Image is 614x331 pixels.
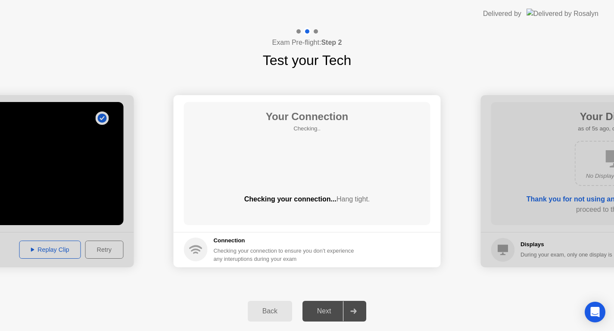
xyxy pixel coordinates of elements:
[263,50,352,71] h1: Test your Tech
[184,194,430,204] div: Checking your connection...
[305,307,343,315] div: Next
[585,302,605,322] div: Open Intercom Messenger
[248,301,292,322] button: Back
[527,9,598,19] img: Delivered by Rosalyn
[250,307,290,315] div: Back
[321,39,342,46] b: Step 2
[483,9,521,19] div: Delivered by
[272,37,342,48] h4: Exam Pre-flight:
[214,236,359,245] h5: Connection
[302,301,367,322] button: Next
[337,195,370,203] span: Hang tight.
[266,109,349,124] h1: Your Connection
[266,124,349,133] h5: Checking..
[214,247,359,263] div: Checking your connection to ensure you don’t experience any interuptions during your exam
